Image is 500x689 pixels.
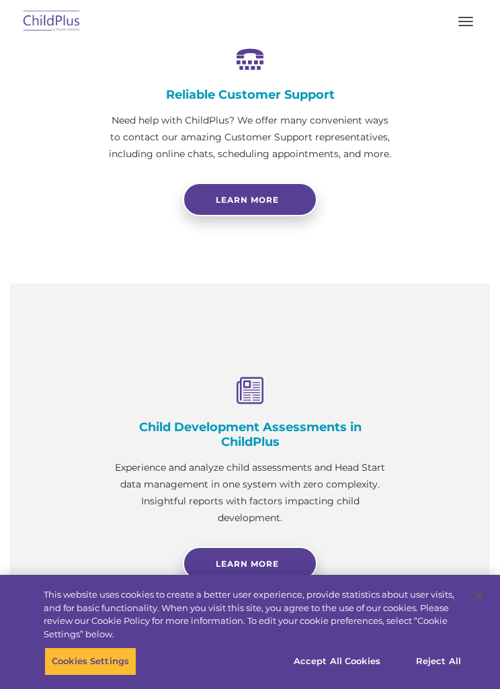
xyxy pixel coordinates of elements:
[109,420,391,449] h4: Child Development Assessments in ChildPlus
[183,547,317,580] a: Learn More
[215,133,272,143] span: Phone number
[44,647,136,676] button: Cookies Settings
[216,559,279,569] span: Learn More
[20,6,83,38] img: ChildPlus by Procare Solutions
[216,195,279,205] span: Learn more
[109,459,391,526] p: Experience and analyze child assessments and Head Start data management in one system with zero c...
[109,112,391,163] p: Need help with ChildPlus? We offer many convenient ways to contact our amazing Customer Support r...
[109,87,391,102] h4: Reliable Customer Support
[397,647,481,676] button: Reject All
[183,183,317,216] a: Learn more
[286,647,388,676] button: Accept All Cookies
[44,588,464,641] div: This website uses cookies to create a better user experience, provide statistics about user visit...
[215,78,256,88] span: Last name
[464,582,493,611] button: Close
